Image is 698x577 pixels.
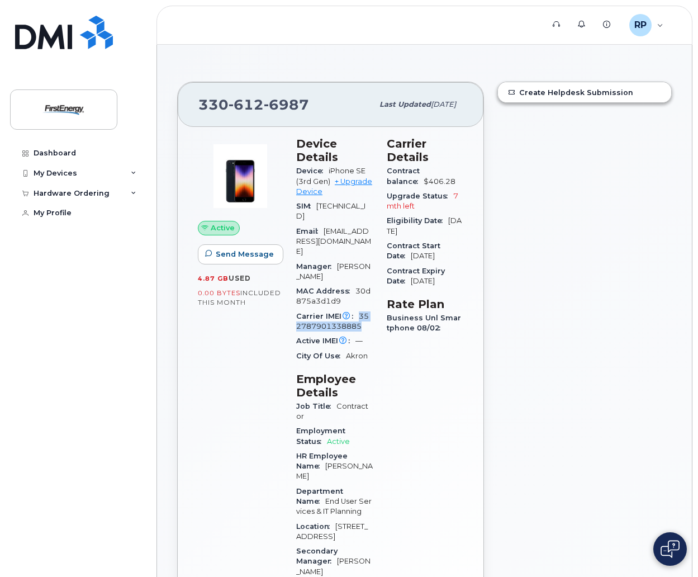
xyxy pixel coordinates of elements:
[207,143,274,210] img: image20231002-3703462-1angbar.jpeg
[387,216,448,225] span: Eligibility Date
[296,167,329,175] span: Device
[296,177,372,196] a: + Upgrade Device
[411,277,435,285] span: [DATE]
[296,522,335,531] span: Location
[296,262,337,271] span: Manager
[387,137,464,164] h3: Carrier Details
[387,314,461,332] span: Business Unl Smartphone 08/02
[198,96,309,113] span: 330
[431,100,456,108] span: [DATE]
[296,312,369,330] span: 352787901338885
[216,249,274,259] span: Send Message
[198,289,240,297] span: 0.00 Bytes
[296,547,338,565] span: Secondary Manager
[198,275,229,282] span: 4.87 GB
[296,337,355,345] span: Active IMEI
[296,312,359,320] span: Carrier IMEI
[296,287,355,295] span: MAC Address
[355,337,363,345] span: —
[296,137,373,164] h3: Device Details
[327,437,350,446] span: Active
[346,352,368,360] span: Akron
[387,267,445,285] span: Contract Expiry Date
[387,167,424,185] span: Contract balance
[211,223,235,233] span: Active
[296,487,343,505] span: Department Name
[296,202,316,210] span: SIM
[296,462,373,480] span: [PERSON_NAME]
[296,402,336,410] span: Job Title
[387,192,453,200] span: Upgrade Status
[296,227,371,256] span: [EMAIL_ADDRESS][DOMAIN_NAME]
[296,262,371,281] span: [PERSON_NAME]
[387,297,464,311] h3: Rate Plan
[296,497,372,515] span: End User Services & IT Planning
[411,252,435,260] span: [DATE]
[296,352,346,360] span: City Of Use
[296,427,345,445] span: Employment Status
[229,274,251,282] span: used
[296,167,365,185] span: iPhone SE (3rd Gen)
[229,96,264,113] span: 612
[296,372,373,399] h3: Employee Details
[296,202,365,220] span: [TECHNICAL_ID]
[296,522,368,541] span: [STREET_ADDRESS]
[424,177,455,186] span: $406.28
[198,244,283,264] button: Send Message
[661,540,680,558] img: Open chat
[498,82,671,102] a: Create Helpdesk Submission
[296,557,371,575] span: [PERSON_NAME]
[296,452,348,470] span: HR Employee Name
[387,242,440,260] span: Contract Start Date
[387,216,462,235] span: [DATE]
[296,227,324,235] span: Email
[264,96,309,113] span: 6987
[379,100,431,108] span: Last updated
